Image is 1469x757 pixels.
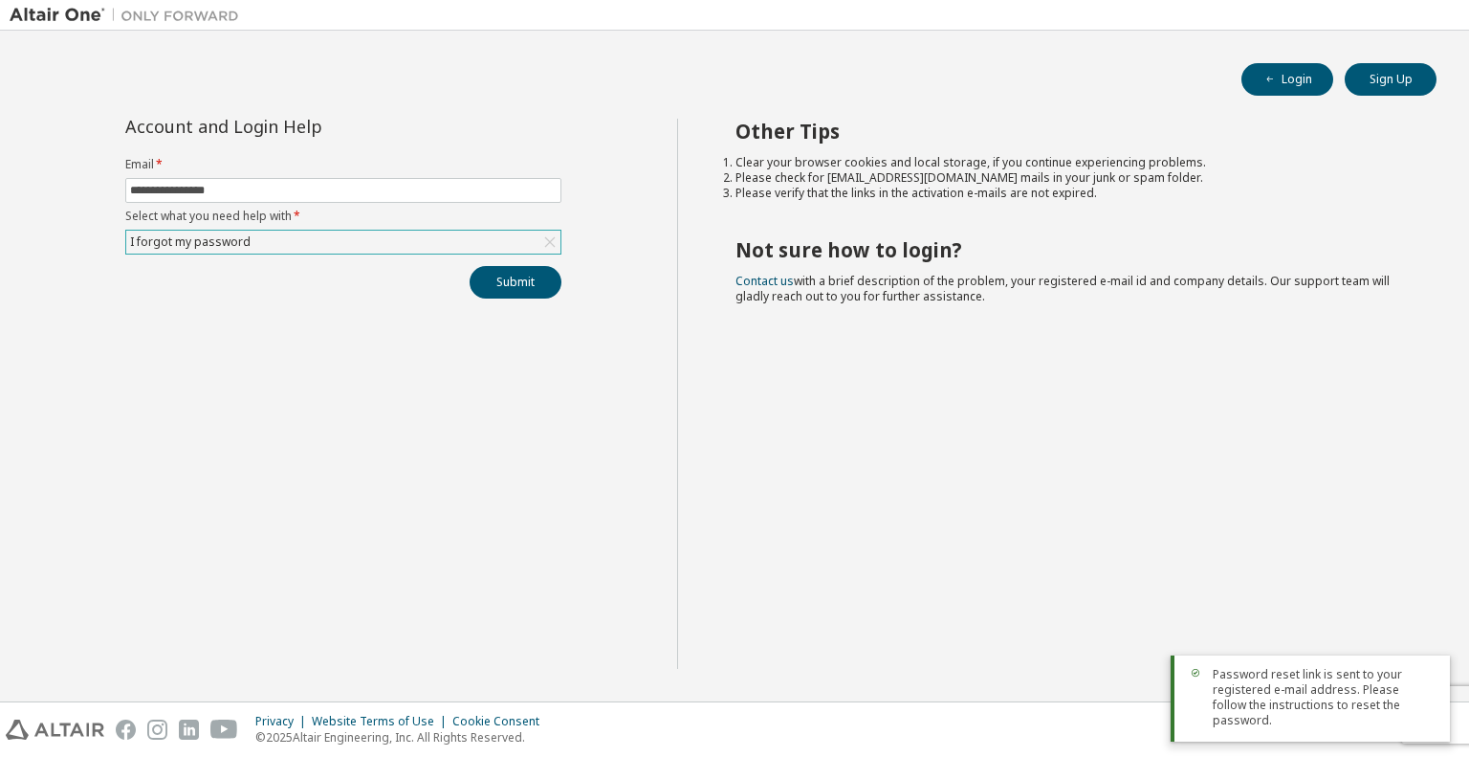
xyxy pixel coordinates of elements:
[127,232,253,253] div: I forgot my password
[735,119,1403,144] h2: Other Tips
[255,714,312,729] div: Privacy
[735,186,1403,201] li: Please verify that the links in the activation e-mails are not expired.
[1241,63,1333,96] button: Login
[735,237,1403,262] h2: Not sure how to login?
[735,155,1403,170] li: Clear your browser cookies and local storage, if you continue experiencing problems.
[179,720,199,740] img: linkedin.svg
[735,273,794,289] a: Contact us
[125,119,474,134] div: Account and Login Help
[116,720,136,740] img: facebook.svg
[255,729,551,746] p: © 2025 Altair Engineering, Inc. All Rights Reserved.
[470,266,561,299] button: Submit
[1213,667,1435,728] span: Password reset link is sent to your registered e-mail address. Please follow the instructions to ...
[452,714,551,729] div: Cookie Consent
[1345,63,1436,96] button: Sign Up
[6,720,104,740] img: altair_logo.svg
[735,273,1390,304] span: with a brief description of the problem, your registered e-mail id and company details. Our suppo...
[312,714,452,729] div: Website Terms of Use
[125,157,561,172] label: Email
[125,209,561,224] label: Select what you need help with
[147,720,167,740] img: instagram.svg
[10,6,249,25] img: Altair One
[126,231,560,254] div: I forgot my password
[210,720,238,740] img: youtube.svg
[735,170,1403,186] li: Please check for [EMAIL_ADDRESS][DOMAIN_NAME] mails in your junk or spam folder.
